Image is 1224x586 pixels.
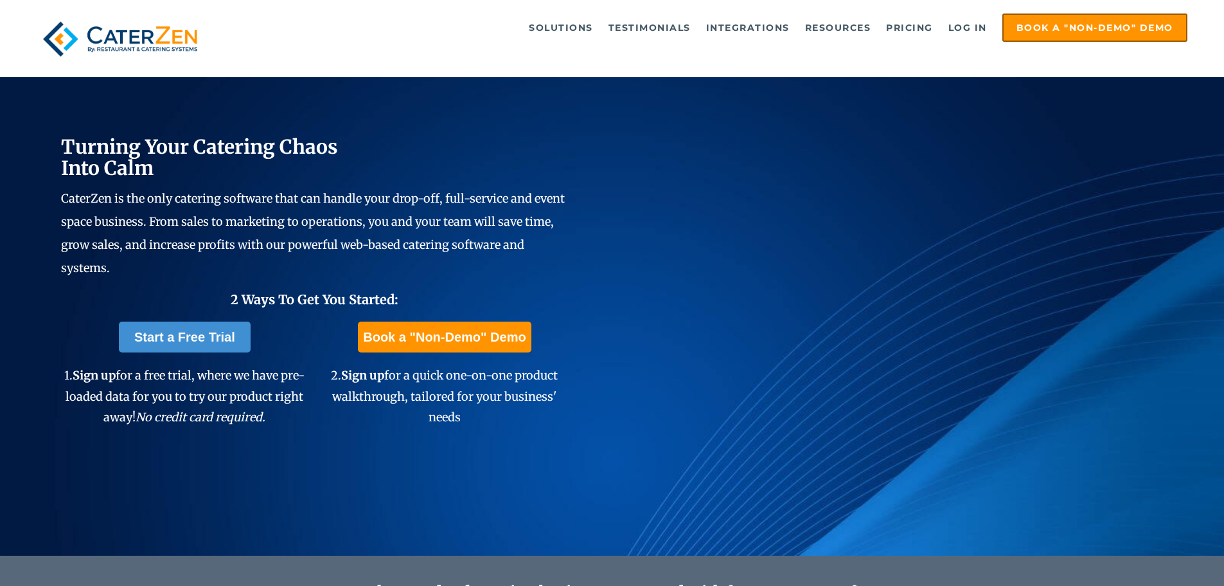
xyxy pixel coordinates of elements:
span: 1. for a free trial, where we have pre-loaded data for you to try our product right away! [64,368,305,425]
iframe: Help widget launcher [1110,536,1210,572]
span: CaterZen is the only catering software that can handle your drop-off, full-service and event spac... [61,191,565,275]
a: Log in [942,15,993,41]
a: Book a "Non-Demo" Demo [1002,14,1187,42]
a: Book a "Non-Demo" Demo [358,322,531,353]
img: caterzen [37,14,204,64]
a: Resources [799,15,878,41]
a: Testimonials [602,15,697,41]
span: 2 Ways To Get You Started: [231,291,398,307]
a: Solutions [522,15,599,41]
span: Sign up [73,368,116,383]
a: Start a Free Trial [119,322,251,353]
em: No credit card required. [136,410,265,425]
div: Navigation Menu [233,14,1187,42]
a: Integrations [700,15,796,41]
a: Pricing [880,15,939,41]
span: 2. for a quick one-on-one product walkthrough, tailored for your business' needs [331,368,558,425]
span: Sign up [341,368,384,383]
span: Turning Your Catering Chaos Into Calm [61,134,338,180]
